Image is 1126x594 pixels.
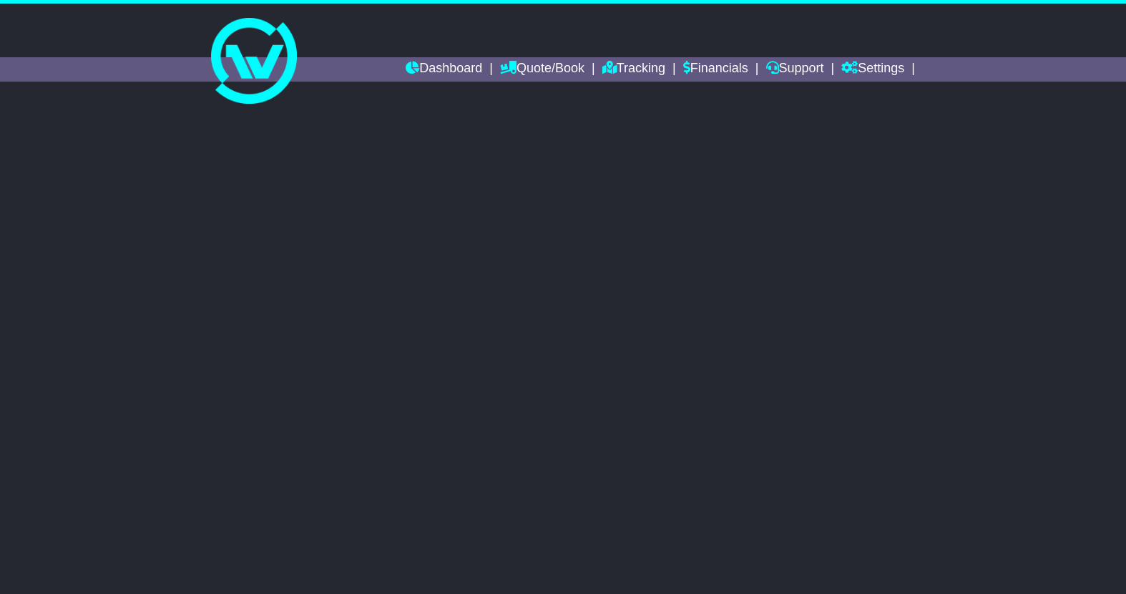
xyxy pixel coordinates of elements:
[406,57,482,82] a: Dashboard
[500,57,584,82] a: Quote/Book
[766,57,824,82] a: Support
[841,57,904,82] a: Settings
[683,57,748,82] a: Financials
[602,57,665,82] a: Tracking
